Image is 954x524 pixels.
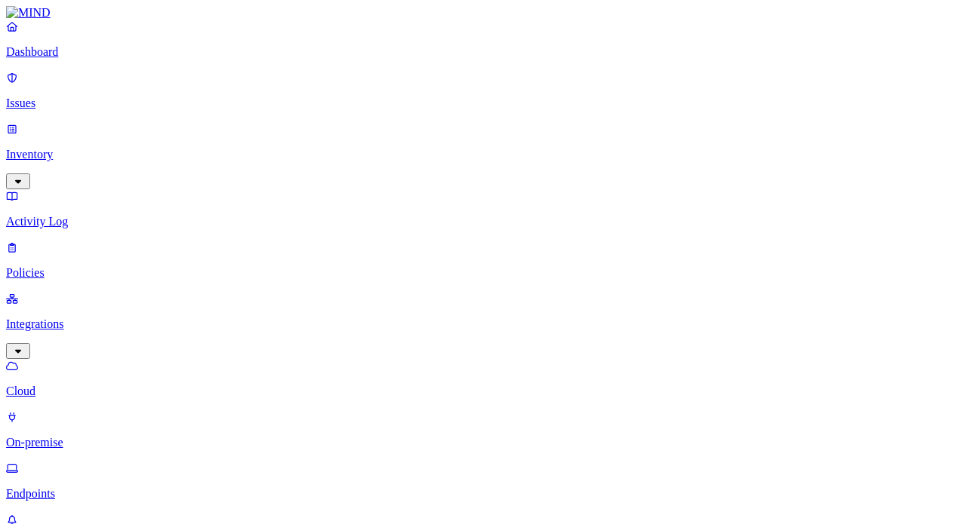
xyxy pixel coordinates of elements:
[6,359,948,398] a: Cloud
[6,385,948,398] p: Cloud
[6,6,51,20] img: MIND
[6,266,948,280] p: Policies
[6,122,948,187] a: Inventory
[6,71,948,110] a: Issues
[6,148,948,161] p: Inventory
[6,461,948,501] a: Endpoints
[6,189,948,228] a: Activity Log
[6,410,948,449] a: On-premise
[6,241,948,280] a: Policies
[6,6,948,20] a: MIND
[6,436,948,449] p: On-premise
[6,292,948,357] a: Integrations
[6,317,948,331] p: Integrations
[6,45,948,59] p: Dashboard
[6,97,948,110] p: Issues
[6,215,948,228] p: Activity Log
[6,487,948,501] p: Endpoints
[6,20,948,59] a: Dashboard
